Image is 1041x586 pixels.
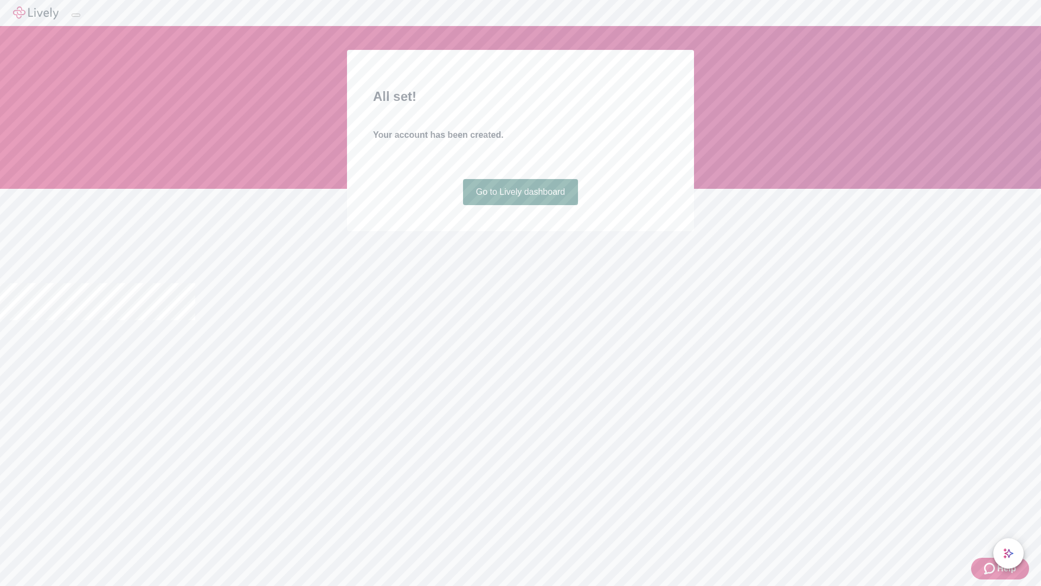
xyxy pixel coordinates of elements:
[72,14,80,17] button: Log out
[463,179,579,205] a: Go to Lively dashboard
[373,87,668,106] h2: All set!
[1003,548,1014,559] svg: Lively AI Assistant
[984,562,997,575] svg: Zendesk support icon
[13,7,59,20] img: Lively
[997,562,1016,575] span: Help
[993,538,1024,569] button: chat
[373,129,668,142] h4: Your account has been created.
[971,558,1029,579] button: Zendesk support iconHelp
